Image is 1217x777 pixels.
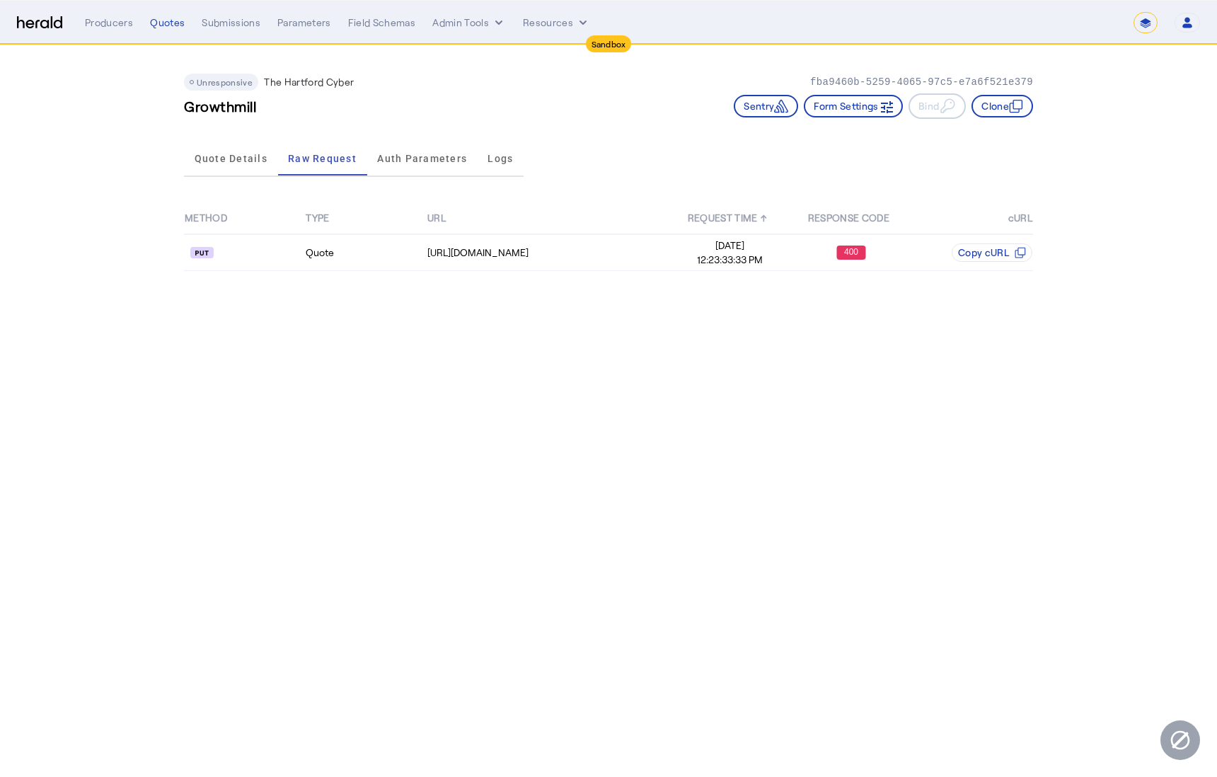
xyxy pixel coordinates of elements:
[734,95,798,117] button: Sentry
[195,154,267,163] span: Quote Details
[971,95,1033,117] button: Clone
[804,95,903,117] button: Form Settings
[810,75,1033,89] p: fba9460b-5259-4065-97c5-e7a6f521e379
[670,253,790,267] span: 12:23:33:33 PM
[761,212,767,224] span: ↑
[377,154,467,163] span: Auth Parameters
[790,202,911,234] th: RESPONSE CODE
[952,243,1032,262] button: Copy cURL
[488,154,513,163] span: Logs
[85,16,133,30] div: Producers
[912,202,1033,234] th: cURL
[586,35,632,52] div: Sandbox
[150,16,185,30] div: Quotes
[305,202,426,234] th: TYPE
[197,77,253,87] span: Unresponsive
[669,202,790,234] th: REQUEST TIME
[184,202,305,234] th: METHOD
[427,246,669,260] div: [URL][DOMAIN_NAME]
[670,238,790,253] span: [DATE]
[288,154,357,163] span: Raw Request
[348,16,416,30] div: Field Schemas
[277,16,331,30] div: Parameters
[523,16,590,30] button: Resources dropdown menu
[264,75,354,89] p: The Hartford Cyber
[427,202,669,234] th: URL
[184,96,256,116] h3: Growthmill
[844,247,858,257] text: 400
[909,93,966,119] button: Bind
[305,234,426,271] td: Quote
[202,16,260,30] div: Submissions
[17,16,62,30] img: Herald Logo
[432,16,506,30] button: internal dropdown menu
